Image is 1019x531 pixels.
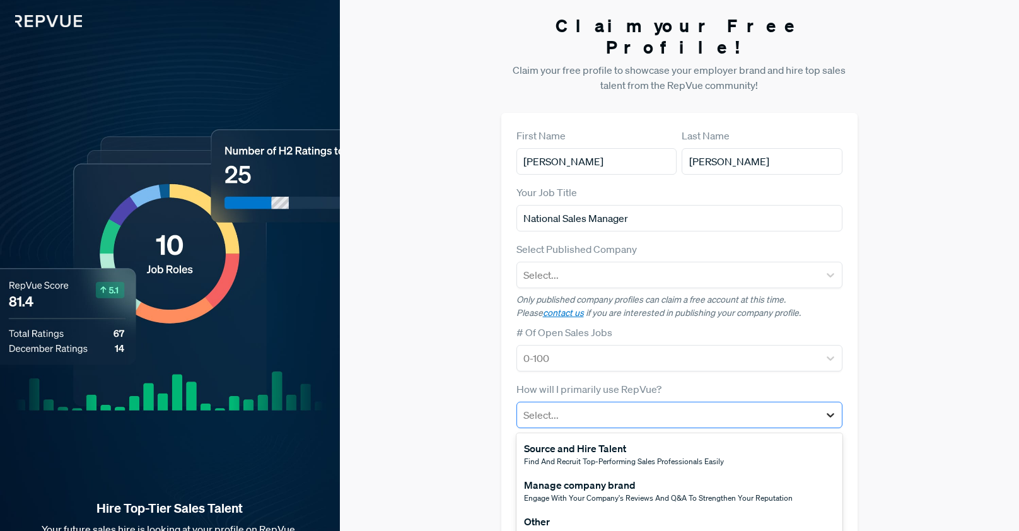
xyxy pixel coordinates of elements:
input: Last Name [682,148,842,175]
input: Title [516,205,843,231]
label: Select Published Company [516,242,637,257]
p: Claim your free profile to showcase your employer brand and hire top sales talent from the RepVue... [501,62,858,93]
label: Last Name [682,128,730,143]
span: Find and recruit top-performing sales professionals easily [524,456,724,467]
div: Source and Hire Talent [524,441,724,456]
label: First Name [516,128,566,143]
div: Other [524,514,683,529]
strong: Hire Top-Tier Sales Talent [20,500,320,516]
input: First Name [516,148,677,175]
a: contact us [543,307,584,318]
label: Your Job Title [516,185,577,200]
div: Manage company brand [524,477,793,493]
p: Only published company profiles can claim a free account at this time. Please if you are interest... [516,293,843,320]
label: How will I primarily use RepVue? [516,382,661,397]
h3: Claim your Free Profile! [501,15,858,57]
label: # Of Open Sales Jobs [516,325,612,340]
span: Engage with your company's reviews and Q&A to strengthen your reputation [524,493,793,503]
